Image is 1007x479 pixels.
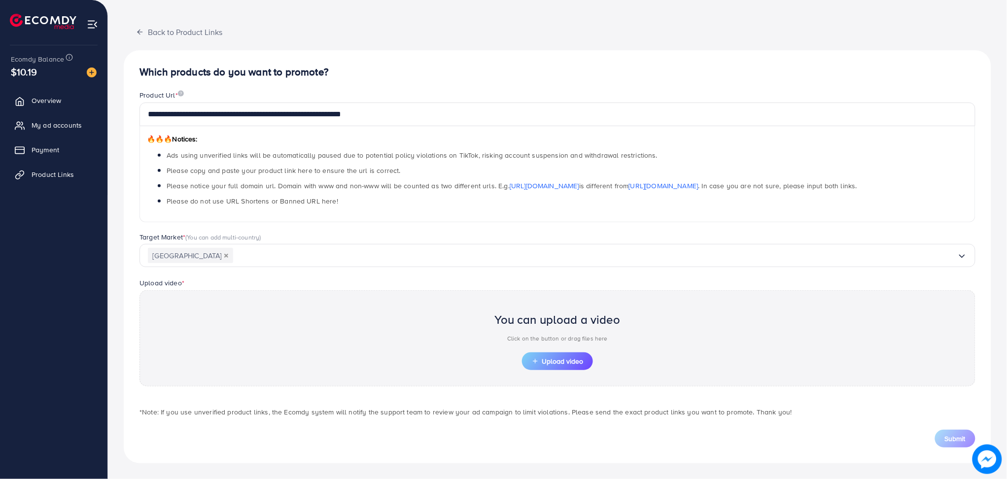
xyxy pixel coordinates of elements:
[532,358,583,365] span: Upload video
[124,21,235,42] button: Back to Product Links
[178,90,184,97] img: image
[510,181,579,191] a: [URL][DOMAIN_NAME]
[10,57,37,86] span: $10.19
[495,333,621,344] p: Click on the button or drag files here
[32,145,59,155] span: Payment
[167,150,658,160] span: Ads using unverified links will be automatically paused due to potential policy violations on Tik...
[522,352,593,370] button: Upload video
[167,166,401,175] span: Please copy and paste your product link here to ensure the url is correct.
[185,233,261,241] span: (You can add multi-country)
[148,248,233,263] span: [GEOGRAPHIC_DATA]
[7,115,100,135] a: My ad accounts
[10,14,76,29] img: logo
[11,54,64,64] span: Ecomdy Balance
[139,406,975,418] p: *Note: If you use unverified product links, the Ecomdy system will notify the support team to rev...
[945,434,966,444] span: Submit
[147,134,172,144] span: 🔥🔥🔥
[147,134,198,144] span: Notices:
[972,445,1002,474] img: image
[629,181,698,191] a: [URL][DOMAIN_NAME]
[139,232,261,242] label: Target Market
[139,66,975,78] h4: Which products do you want to promote?
[233,248,957,263] input: Search for option
[139,90,184,100] label: Product Url
[7,91,100,110] a: Overview
[139,278,184,288] label: Upload video
[32,120,82,130] span: My ad accounts
[935,430,975,447] button: Submit
[32,96,61,105] span: Overview
[7,140,100,160] a: Payment
[495,312,621,327] h2: You can upload a video
[224,253,229,258] button: Deselect Pakistan
[167,196,338,206] span: Please do not use URL Shortens or Banned URL here!
[7,165,100,184] a: Product Links
[87,68,97,77] img: image
[87,19,98,30] img: menu
[167,181,857,191] span: Please notice your full domain url. Domain with www and non-www will be counted as two different ...
[32,170,74,179] span: Product Links
[139,244,975,267] div: Search for option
